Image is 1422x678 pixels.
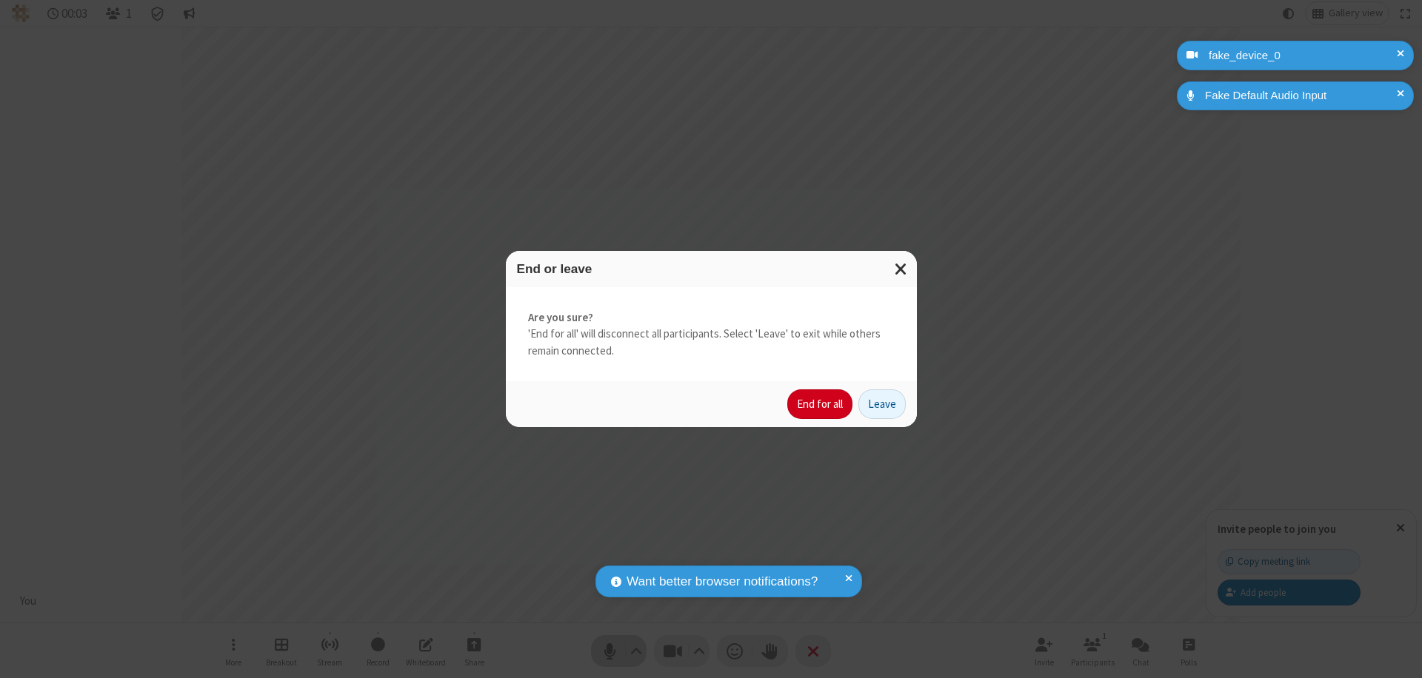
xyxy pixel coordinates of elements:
[1204,47,1403,64] div: fake_device_0
[858,389,906,419] button: Leave
[1200,87,1403,104] div: Fake Default Audio Input
[506,287,917,382] div: 'End for all' will disconnect all participants. Select 'Leave' to exit while others remain connec...
[627,572,818,591] span: Want better browser notifications?
[517,262,906,276] h3: End or leave
[886,251,917,287] button: Close modal
[787,389,852,419] button: End for all
[528,309,895,326] strong: Are you sure?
